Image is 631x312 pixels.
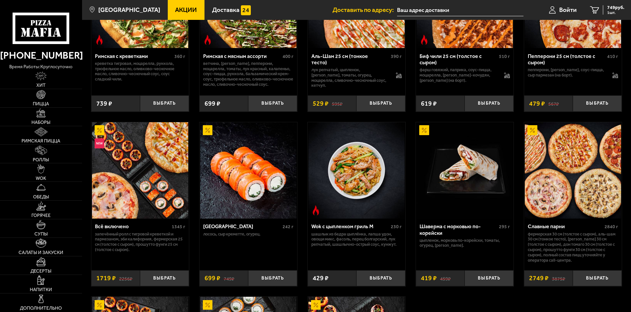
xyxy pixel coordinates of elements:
[95,35,105,45] img: Острое блюдо
[524,122,622,219] a: АкционныйСлавные парни
[175,7,197,13] span: Акции
[420,223,497,236] div: Шаверма с морковью по-корейски
[391,224,402,230] span: 230 г
[22,139,60,143] span: Римская пицца
[119,275,132,282] s: 2256 ₽
[311,300,321,310] img: Акционный
[440,275,451,282] s: 459 ₽
[417,122,513,219] img: Шаверма с морковью по-корейски
[465,95,514,112] button: Выбрать
[98,7,160,13] span: [GEOGRAPHIC_DATA]
[19,250,63,255] span: Салаты и закуски
[224,275,234,282] s: 749 ₽
[204,100,220,107] span: 699 ₽
[95,53,173,59] div: Римская с креветками
[527,125,537,135] img: Акционный
[420,53,497,66] div: Биф чили 25 см (толстое с сыром)
[465,270,514,286] button: Выбрать
[311,67,389,88] p: лук репчатый, цыпленок, [PERSON_NAME], томаты, огурец, моцарелла, сливочно-чесночный соус, кетчуп.
[311,223,389,230] div: Wok с цыпленком гриль M
[203,232,293,237] p: лосось, Сыр креметте, огурец.
[95,61,185,82] p: креветка тигровая, моцарелла, руккола, трюфельное масло, оливково-чесночное масло, сливочно-чесно...
[30,287,52,292] span: Напитки
[33,195,49,199] span: Обеды
[34,232,48,236] span: Супы
[559,7,577,13] span: Войти
[30,269,51,274] span: Десерты
[283,54,293,59] span: 400 г
[419,125,429,135] img: Акционный
[332,100,342,107] s: 595 ₽
[416,122,514,219] a: АкционныйШаверма с морковью по-корейски
[203,35,213,45] img: Острое блюдо
[140,95,189,112] button: Выбрать
[95,232,185,253] p: Запечённый ролл с тигровой креветкой и пармезаном, Эби Калифорния, Фермерская 25 см (толстое с сы...
[96,100,112,107] span: 739 ₽
[248,95,297,112] button: Выбрать
[525,122,621,219] img: Славные парни
[95,125,105,135] img: Акционный
[172,224,185,230] span: 1345 г
[203,125,213,135] img: Акционный
[241,5,251,15] img: 15daf4d41897b9f0e9f617042186c801.svg
[33,158,49,162] span: Роллы
[607,5,624,10] span: 749 руб.
[203,61,293,87] p: ветчина, [PERSON_NAME], пепперони, моцарелла, томаты, лук красный, халапеньо, соус-пицца, руккола...
[95,138,105,148] img: Новинка
[200,122,297,219] a: АкционныйФиладельфия
[421,275,437,282] span: 419 ₽
[212,7,240,13] span: Доставка
[548,100,559,107] s: 567 ₽
[607,54,618,59] span: 410 г
[20,306,62,311] span: Дополнительно
[499,54,510,59] span: 510 г
[420,67,498,83] p: фарш говяжий, паприка, соус-пицца, моцарелла, [PERSON_NAME]-кочудян, [PERSON_NAME] (на борт).
[140,270,189,286] button: Выбрать
[313,100,329,107] span: 529 ₽
[95,300,105,310] img: Акционный
[91,122,189,219] a: АкционныйНовинкаВсё включено
[391,54,402,59] span: 390 г
[95,223,170,230] div: Всё включено
[174,54,185,59] span: 360 г
[528,232,618,263] p: Фермерская 30 см (толстое с сыром), Аль-Шам 30 см (тонкое тесто), [PERSON_NAME] 30 см (толстое с ...
[96,275,116,282] span: 1719 ₽
[311,205,321,215] img: Острое блюдо
[419,35,429,45] img: Острое блюдо
[203,223,281,230] div: [GEOGRAPHIC_DATA]
[31,120,50,125] span: Наборы
[607,11,624,15] span: 1 шт.
[356,270,405,286] button: Выбрать
[529,100,545,107] span: 479 ₽
[203,53,281,59] div: Римская с мясным ассорти
[313,275,329,282] span: 429 ₽
[605,224,618,230] span: 2840 г
[333,7,397,13] span: Доставить по адресу:
[529,275,549,282] span: 2749 ₽
[311,232,402,247] p: шашлык из бедра цыплёнка, лапша удон, овощи микс, фасоль, перец болгарский, лук репчатый, шашлычн...
[204,275,220,282] span: 699 ₽
[92,122,188,219] img: Всё включено
[573,95,622,112] button: Выбрать
[283,224,293,230] span: 242 г
[308,122,405,219] a: Острое блюдоWok с цыпленком гриль M
[200,122,296,219] img: Филадельфия
[308,122,405,219] img: Wok с цыпленком гриль M
[528,53,606,66] div: Пепперони 25 см (толстое с сыром)
[573,270,622,286] button: Выбрать
[36,176,46,181] span: WOK
[33,102,49,106] span: Пицца
[528,67,606,78] p: пепперони, [PERSON_NAME], соус-пицца, сыр пармезан (на борт).
[499,224,510,230] span: 295 г
[203,300,213,310] img: Акционный
[421,100,437,107] span: 619 ₽
[552,275,565,282] s: 3875 ₽
[420,238,510,248] p: цыпленок, морковь по-корейски, томаты, огурец, [PERSON_NAME].
[31,213,51,218] span: Горячее
[397,4,523,16] input: Ваш адрес доставки
[248,270,297,286] button: Выбрать
[356,95,405,112] button: Выбрать
[36,83,46,88] span: Хит
[311,53,389,66] div: Аль-Шам 25 см (тонкое тесто)
[528,223,603,230] div: Славные парни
